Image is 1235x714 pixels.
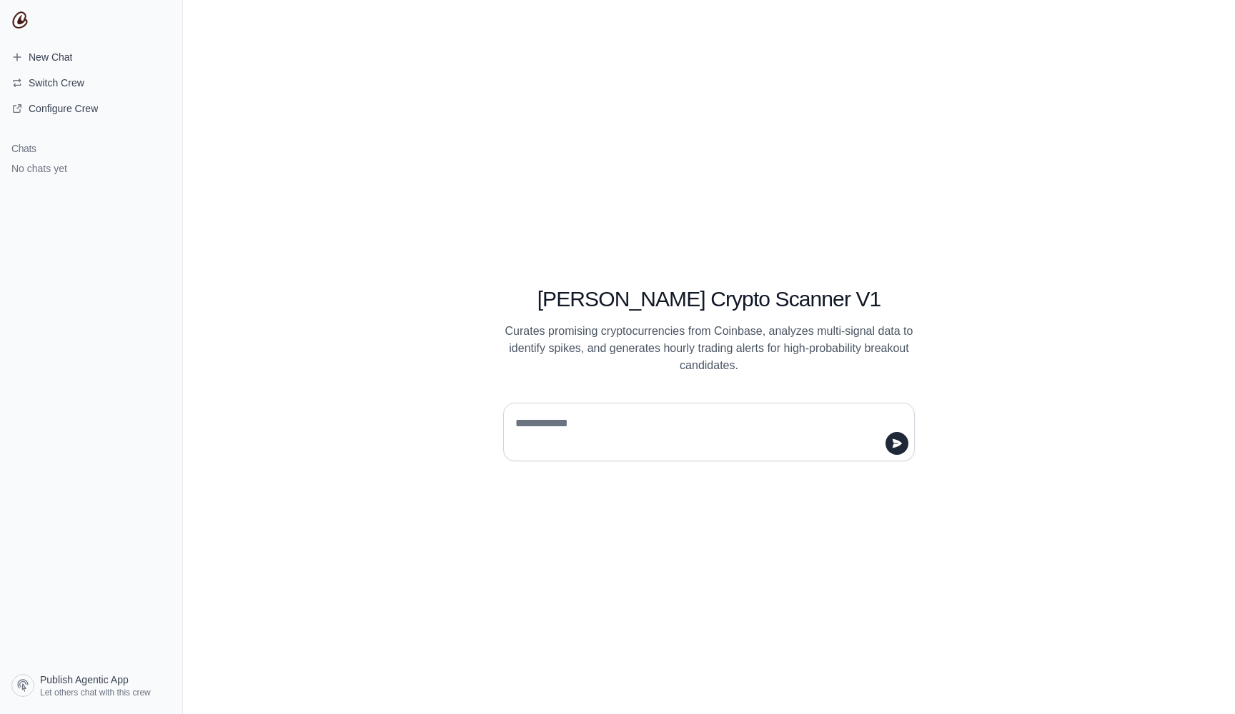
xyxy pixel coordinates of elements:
[503,286,915,312] h1: [PERSON_NAME] Crypto Scanner V1
[40,687,151,698] span: Let others chat with this crew
[29,50,72,64] span: New Chat
[6,71,177,94] button: Switch Crew
[29,76,84,90] span: Switch Crew
[40,673,129,687] span: Publish Agentic App
[6,97,177,120] a: Configure Crew
[29,101,98,116] span: Configure Crew
[11,11,29,29] img: CrewAI Logo
[503,323,915,374] p: Curates promising cryptocurrencies from Coinbase, analyzes multi-signal data to identify spikes, ...
[6,46,177,69] a: New Chat
[6,668,177,703] a: Publish Agentic App Let others chat with this crew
